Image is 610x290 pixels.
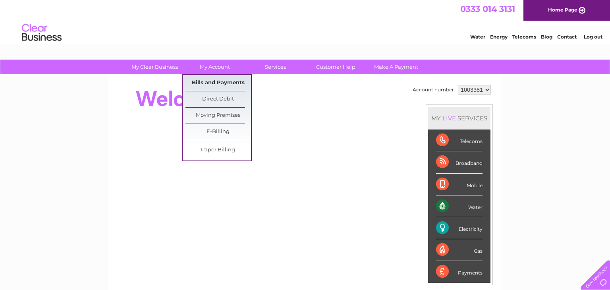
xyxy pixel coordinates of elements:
a: Services [243,60,308,74]
div: Electricity [436,217,483,239]
div: Payments [436,261,483,282]
a: Paper Billing [185,142,251,158]
div: Water [436,195,483,217]
a: Water [470,34,485,40]
a: Blog [541,34,552,40]
a: Log out [584,34,602,40]
div: Broadband [436,151,483,173]
div: Clear Business is a trading name of Verastar Limited (registered in [GEOGRAPHIC_DATA] No. 3667643... [118,4,493,39]
div: MY SERVICES [428,107,490,130]
td: Account number [411,83,456,97]
div: Mobile [436,174,483,195]
a: My Clear Business [122,60,187,74]
a: Energy [490,34,508,40]
a: Moving Premises [185,108,251,124]
a: My Account [182,60,248,74]
a: Direct Debit [185,91,251,107]
a: 0333 014 3131 [460,4,515,14]
div: LIVE [441,114,457,122]
a: Contact [557,34,577,40]
a: Make A Payment [363,60,429,74]
a: Customer Help [303,60,369,74]
img: logo.png [21,21,62,45]
a: E-Billing [185,124,251,140]
a: Telecoms [512,34,536,40]
div: Gas [436,239,483,261]
div: Telecoms [436,130,483,151]
a: Bills and Payments [185,75,251,91]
